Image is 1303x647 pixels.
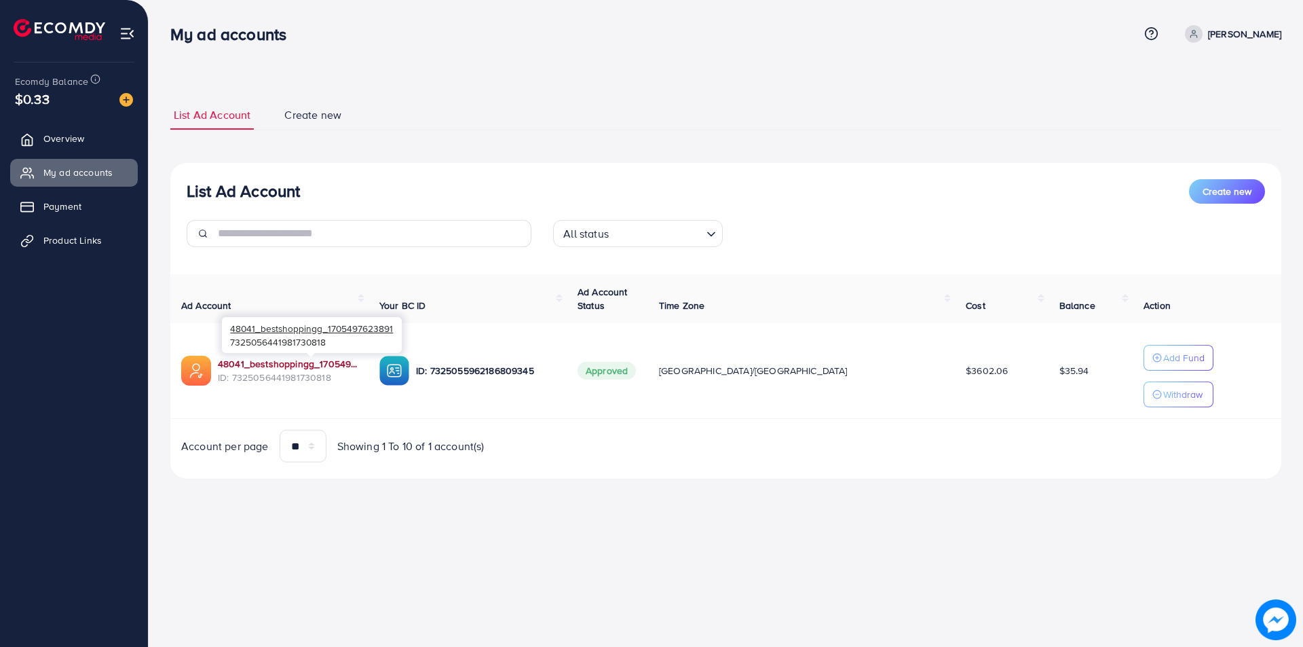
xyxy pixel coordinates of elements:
span: My ad accounts [43,166,113,179]
p: Add Fund [1163,350,1205,366]
span: $3602.06 [966,364,1008,377]
p: [PERSON_NAME] [1208,26,1281,42]
h3: List Ad Account [187,181,300,201]
span: Action [1144,299,1171,312]
span: Showing 1 To 10 of 1 account(s) [337,439,485,454]
span: Overview [43,132,84,145]
span: Create new [284,107,341,123]
span: Create new [1203,185,1251,198]
button: Withdraw [1144,382,1213,407]
a: Payment [10,193,138,220]
span: All status [561,224,611,244]
span: $35.94 [1059,364,1089,377]
span: Approved [578,362,636,380]
h3: My ad accounts [170,24,297,44]
img: ic-ba-acc.ded83a64.svg [379,356,409,386]
p: Withdraw [1163,386,1203,403]
span: Payment [43,200,81,213]
span: Ecomdy Balance [15,75,88,88]
img: image [119,93,133,107]
span: Balance [1059,299,1095,312]
a: Overview [10,125,138,152]
span: Ad Account Status [578,285,628,312]
button: Create new [1189,179,1265,204]
img: image [1255,599,1296,640]
img: menu [119,26,135,41]
img: ic-ads-acc.e4c84228.svg [181,356,211,386]
span: Ad Account [181,299,231,312]
span: ID: 7325056441981730818 [218,371,358,384]
span: List Ad Account [174,107,250,123]
span: Your BC ID [379,299,426,312]
span: Time Zone [659,299,704,312]
a: My ad accounts [10,159,138,186]
span: 48041_bestshoppingg_1705497623891 [230,322,393,335]
div: Search for option [553,220,723,247]
div: 7325056441981730818 [222,317,402,353]
button: Add Fund [1144,345,1213,371]
a: [PERSON_NAME] [1179,25,1281,43]
span: Product Links [43,234,102,247]
img: logo [14,19,105,40]
span: Account per page [181,439,269,454]
a: Product Links [10,227,138,254]
span: $0.33 [15,89,50,109]
a: 48041_bestshoppingg_1705497623891 [218,357,358,371]
span: Cost [966,299,985,312]
input: Search for option [613,221,701,244]
p: ID: 7325055962186809345 [416,363,556,379]
span: [GEOGRAPHIC_DATA]/[GEOGRAPHIC_DATA] [659,364,848,377]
